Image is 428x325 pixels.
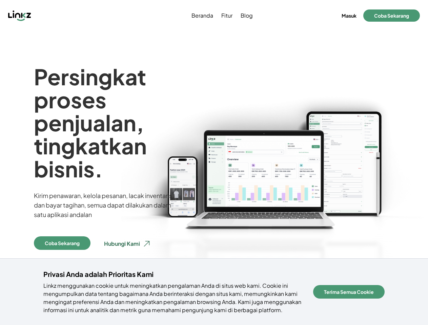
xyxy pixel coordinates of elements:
[340,11,358,20] button: Masuk
[43,269,305,279] h4: Privasi Anda adalah Prioritas Kami
[241,12,253,20] span: Blog
[313,285,385,299] button: Terima Semua Cookie
[239,12,254,20] a: Blog
[190,12,215,20] a: Beranda
[191,12,213,20] span: Beranda
[43,282,305,314] p: Linkz menggunakan cookie untuk meningkatkan pengalaman Anda di situs web kami. Cookie ini mengump...
[8,10,31,21] img: Linkz logo
[34,236,90,250] button: Coba Sekarang
[34,236,90,251] a: Coba Sekarang
[99,236,156,251] button: Hubungi Kami
[220,12,234,20] a: Fitur
[34,65,178,180] h1: Persingkat proses penjualan, tingkatkan bisnis.
[221,12,232,20] span: Fitur
[363,9,420,22] button: Coba Sekarang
